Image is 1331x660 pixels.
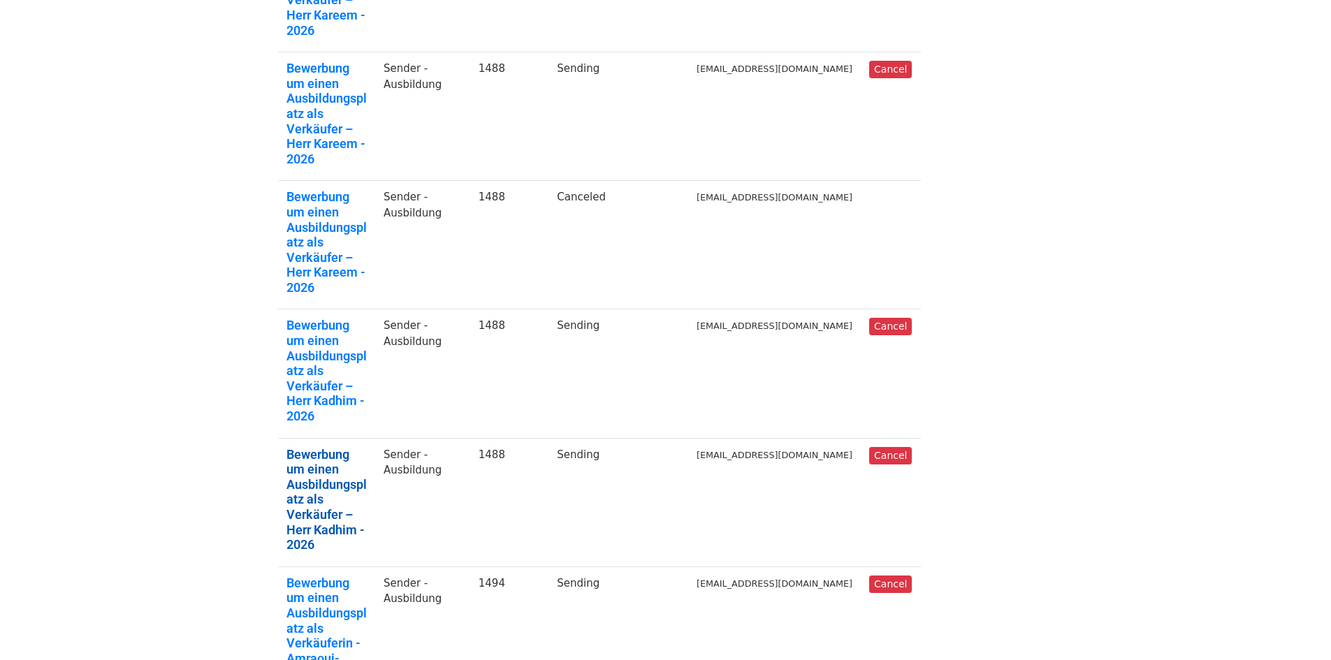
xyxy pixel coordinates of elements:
[869,575,912,593] a: Cancel
[286,61,367,166] a: Bewerbung um einen Ausbildungsplatz als Verkäufer – Herr Kareem - 2026
[375,438,470,566] td: Sender -Ausbildung
[286,189,367,295] a: Bewerbung um einen Ausbildungsplatz als Verkäufer – Herr Kareem - 2026
[697,64,852,74] small: [EMAIL_ADDRESS][DOMAIN_NAME]
[1261,593,1331,660] iframe: Chat Widget
[869,318,912,335] a: Cancel
[697,321,852,331] small: [EMAIL_ADDRESS][DOMAIN_NAME]
[548,181,614,309] td: Canceled
[470,181,549,309] td: 1488
[697,578,852,589] small: [EMAIL_ADDRESS][DOMAIN_NAME]
[869,61,912,78] a: Cancel
[548,309,614,438] td: Sending
[286,318,367,423] a: Bewerbung um einen Ausbildungsplatz als Verkäufer – Herr Kadhim - 2026
[375,309,470,438] td: Sender -Ausbildung
[286,447,367,552] a: Bewerbung um einen Ausbildungsplatz als Verkäufer – Herr Kadhim - 2026
[375,52,470,181] td: Sender -Ausbildung
[1261,593,1331,660] div: Chat-Widget
[697,192,852,203] small: [EMAIL_ADDRESS][DOMAIN_NAME]
[470,438,549,566] td: 1488
[697,450,852,460] small: [EMAIL_ADDRESS][DOMAIN_NAME]
[375,181,470,309] td: Sender -Ausbildung
[470,52,549,181] td: 1488
[548,52,614,181] td: Sending
[470,309,549,438] td: 1488
[869,447,912,464] a: Cancel
[548,438,614,566] td: Sending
